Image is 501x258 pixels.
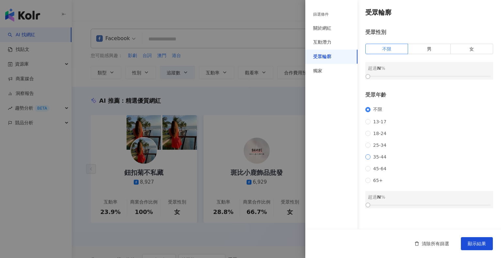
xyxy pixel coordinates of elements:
span: 不限 [382,46,391,52]
span: N [377,66,381,71]
div: 受眾性別 [365,29,493,36]
span: 清除所有篩選 [422,241,449,246]
span: 女 [469,46,474,52]
span: 不限 [371,107,385,113]
h4: 受眾輪廓 [365,8,493,17]
span: 25-34 [371,143,389,148]
div: 獨家 [313,68,322,74]
div: 互動潛力 [313,39,331,46]
span: 男 [427,46,432,52]
span: N [377,194,381,200]
div: 關於網紅 [313,25,331,32]
span: 65+ [371,178,386,183]
button: 顯示結果 [461,237,493,250]
span: delete [415,241,419,246]
div: 受眾年齡 [365,91,493,99]
span: 13-17 [371,119,389,124]
span: 45-64 [371,166,389,171]
button: 清除所有篩選 [408,237,456,250]
div: 超過 % [368,65,491,72]
div: 超過 % [368,193,491,201]
span: 18-24 [371,131,389,136]
div: 篩選條件 [313,12,329,17]
span: 35-44 [371,154,389,159]
div: 受眾輪廓 [313,53,331,60]
span: 顯示結果 [468,241,486,246]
